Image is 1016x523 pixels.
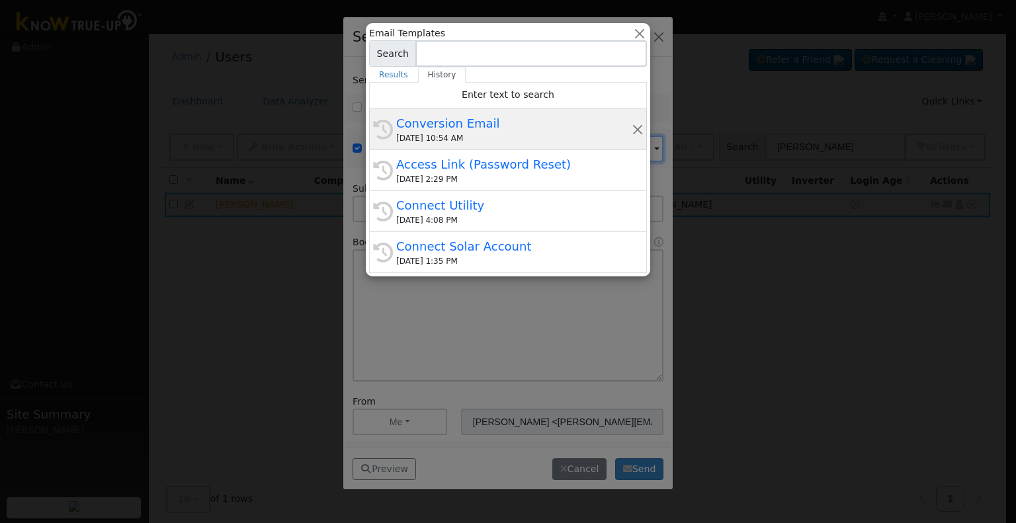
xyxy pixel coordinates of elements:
[373,120,393,140] i: History
[396,255,632,267] div: [DATE] 1:35 PM
[396,155,632,173] div: Access Link (Password Reset)
[373,202,393,221] i: History
[396,196,632,214] div: Connect Utility
[373,243,393,262] i: History
[369,26,445,40] span: Email Templates
[462,89,554,100] span: Enter text to search
[373,161,393,181] i: History
[369,67,418,83] a: Results
[632,122,644,136] button: Remove this history
[396,214,632,226] div: [DATE] 4:08 PM
[418,67,466,83] a: History
[396,237,632,255] div: Connect Solar Account
[396,173,632,185] div: [DATE] 2:29 PM
[396,114,632,132] div: Conversion Email
[396,132,632,144] div: [DATE] 10:54 AM
[369,40,416,67] span: Search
